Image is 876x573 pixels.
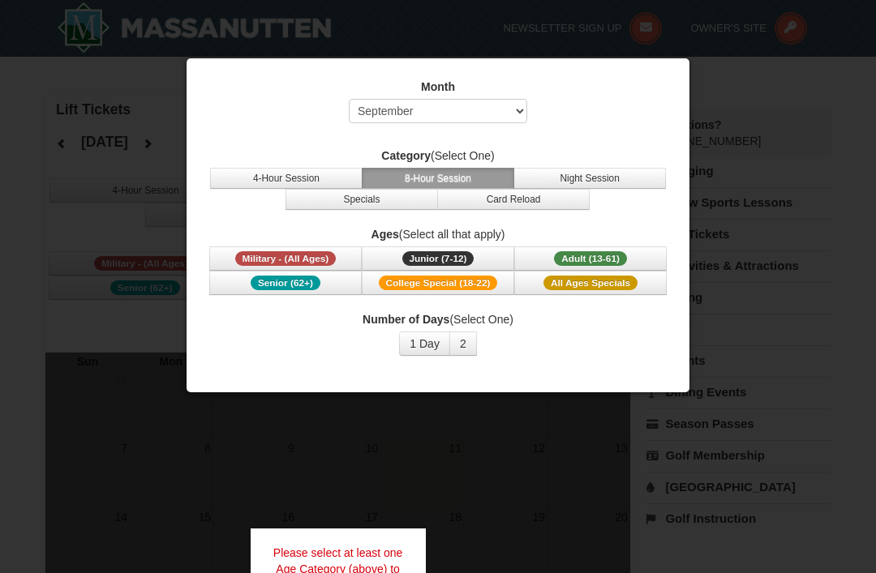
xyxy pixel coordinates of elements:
[207,148,669,164] label: (Select One)
[399,331,450,356] button: 1 Day
[514,246,667,271] button: Adult (13-61)
[286,189,438,210] button: Specials
[207,311,669,327] label: (Select One)
[514,271,667,295] button: All Ages Specials
[554,251,627,266] span: Adult (13-61)
[251,276,320,290] span: Senior (62+)
[362,246,514,271] button: Junior (7-12)
[379,276,498,290] span: College Special (18-22)
[235,251,337,266] span: Military - (All Ages)
[207,226,669,242] label: (Select all that apply)
[362,168,514,189] button: 8-Hour Session
[513,168,666,189] button: Night Session
[437,189,590,210] button: Card Reload
[371,228,399,241] strong: Ages
[381,149,431,162] strong: Category
[402,251,474,266] span: Junior (7-12)
[543,276,638,290] span: All Ages Specials
[210,168,363,189] button: 4-Hour Session
[449,331,477,356] button: 2
[209,246,362,271] button: Military - (All Ages)
[421,80,455,93] strong: Month
[362,271,514,295] button: College Special (18-22)
[363,313,449,326] strong: Number of Days
[209,271,362,295] button: Senior (62+)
